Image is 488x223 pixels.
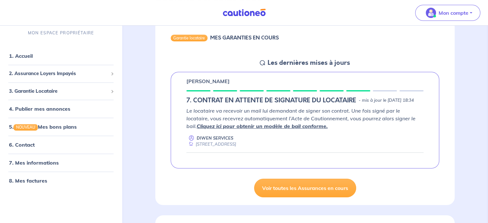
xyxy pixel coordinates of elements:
[3,103,119,116] div: 4. Publier mes annonces
[415,5,480,21] button: illu_account_valid_menu.svgMon compte
[439,9,468,17] p: Mon compte
[3,68,119,80] div: 2. Assurance Loyers Impayés
[9,106,70,112] a: 4. Publier mes annonces
[9,178,47,184] a: 8. Mes factures
[220,9,268,17] img: Cautioneo
[197,135,233,141] p: DIWEN SERVICES
[3,50,119,63] div: 1. Accueil
[3,121,119,133] div: 5.NOUVEAUMes bons plans
[171,35,208,41] div: Garantie locataire
[9,124,77,130] a: 5.NOUVEAUMes bons plans
[268,59,350,67] h5: Les dernières mises à jours
[3,157,119,169] div: 7. Mes informations
[186,97,424,104] div: state: RENTER-PAYMENT-METHOD-IN-PROGRESS, Context: IN-LANDLORD,IS-GL-CAUTION-IN-LANDLORD
[254,179,356,197] a: Voir toutes les Assurances en cours
[359,97,414,104] p: - mis à jour le [DATE] 18:34
[9,160,59,166] a: 7. Mes informations
[9,53,33,59] a: 1. Accueil
[186,107,415,129] em: Le locataire va recevoir un mail lui demandant de signer son contrat. Une fois signé par le locat...
[9,88,108,95] span: 3. Garantie Locataire
[197,123,328,129] a: Cliquez ici pour obtenir un modèle de bail conforme.
[186,97,356,104] h5: 7. CONTRAT EN ATTENTE DE SIGNATURE DU LOCATAIRE
[426,8,436,18] img: illu_account_valid_menu.svg
[186,77,230,85] p: [PERSON_NAME]
[9,142,35,148] a: 6. Contact
[210,35,279,41] h6: MES GARANTIES EN COURS
[186,141,236,147] div: [STREET_ADDRESS]
[3,175,119,187] div: 8. Mes factures
[3,85,119,98] div: 3. Garantie Locataire
[28,30,94,36] p: MON ESPACE PROPRIÉTAIRE
[9,70,108,78] span: 2. Assurance Loyers Impayés
[3,139,119,151] div: 6. Contact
